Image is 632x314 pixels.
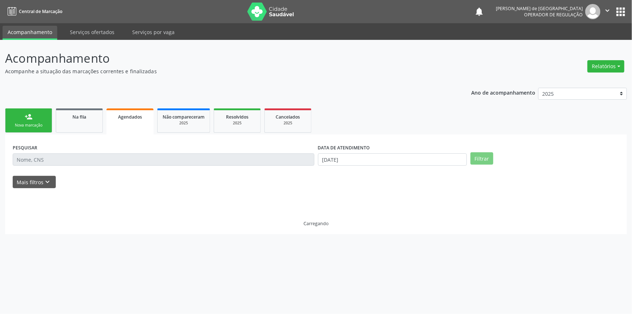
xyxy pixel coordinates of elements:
[163,120,205,126] div: 2025
[276,114,300,120] span: Cancelados
[13,142,37,153] label: PESQUISAR
[270,120,306,126] div: 2025
[226,114,248,120] span: Resolvidos
[5,49,440,67] p: Acompanhamento
[13,153,314,166] input: Nome, CNS
[600,4,614,19] button: 
[318,142,370,153] label: DATA DE ATENDIMENTO
[19,8,62,15] span: Central de Marcação
[304,220,328,227] div: Carregando
[587,60,624,73] button: Relatórios
[13,176,56,189] button: Mais filtroskeyboard_arrow_down
[603,7,611,15] i: 
[5,5,62,17] a: Central de Marcação
[474,7,484,17] button: notifications
[163,114,205,120] span: Não compareceram
[470,152,493,165] button: Filtrar
[585,4,600,19] img: img
[65,26,120,38] a: Serviços ofertados
[496,5,583,12] div: [PERSON_NAME] de [GEOGRAPHIC_DATA]
[472,88,536,97] p: Ano de acompanhamento
[5,67,440,75] p: Acompanhe a situação das marcações correntes e finalizadas
[127,26,180,38] a: Serviços por vaga
[3,26,57,40] a: Acompanhamento
[614,5,627,18] button: apps
[44,178,52,186] i: keyboard_arrow_down
[524,12,583,18] span: Operador de regulação
[11,123,47,128] div: Nova marcação
[219,120,255,126] div: 2025
[118,114,142,120] span: Agendados
[72,114,86,120] span: Na fila
[25,113,33,121] div: person_add
[318,153,467,166] input: Selecione um intervalo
